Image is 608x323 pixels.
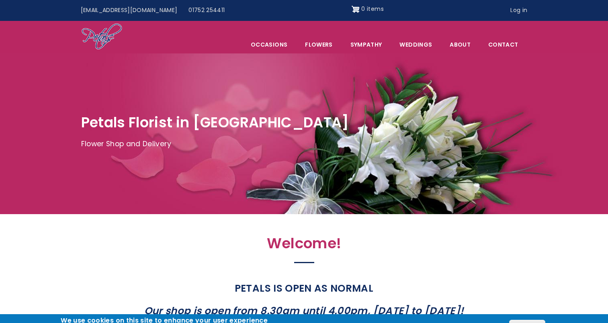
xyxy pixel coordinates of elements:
[505,3,533,18] a: Log in
[297,36,341,53] a: Flowers
[183,3,230,18] a: 01752 254411
[352,3,384,16] a: Shopping cart 0 items
[81,23,123,51] img: Home
[342,36,391,53] a: Sympathy
[144,304,464,318] strong: Our shop is open from 8.30am until 4.00pm, [DATE] to [DATE]!
[352,3,360,16] img: Shopping cart
[235,281,373,295] strong: PETALS IS OPEN AS NORMAL
[242,36,296,53] span: Occasions
[75,3,183,18] a: [EMAIL_ADDRESS][DOMAIN_NAME]
[441,36,479,53] a: About
[81,112,349,132] span: Petals Florist in [GEOGRAPHIC_DATA]
[480,36,526,53] a: Contact
[129,235,479,256] h2: Welcome!
[391,36,440,53] span: Weddings
[81,138,527,150] p: Flower Shop and Delivery
[361,5,383,13] span: 0 items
